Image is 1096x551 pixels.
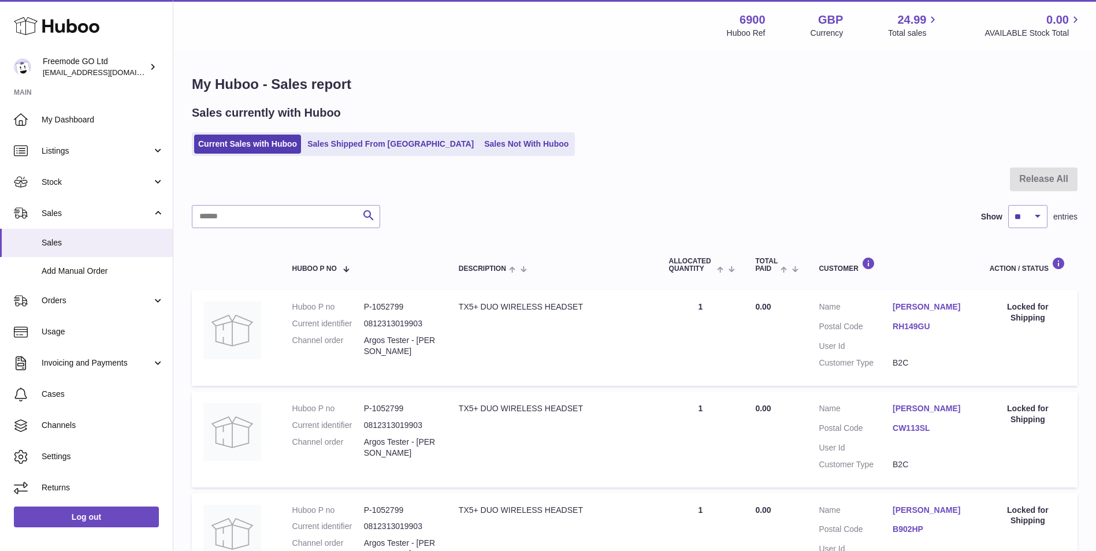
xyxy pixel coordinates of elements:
[893,403,967,414] a: [PERSON_NAME]
[292,437,364,459] dt: Channel order
[819,257,966,273] div: Customer
[990,257,1066,273] div: Action / Status
[657,392,744,487] td: 1
[819,423,893,437] dt: Postal Code
[364,318,436,329] dd: 0812313019903
[459,403,646,414] div: TX5+ DUO WIRELESS HEADSET
[818,12,843,28] strong: GBP
[14,58,31,76] img: internalAdmin-6900@internal.huboo.com
[364,403,436,414] dd: P-1052799
[364,521,436,532] dd: 0812313019903
[755,258,778,273] span: Total paid
[192,105,341,121] h2: Sales currently with Huboo
[984,12,1082,39] a: 0.00 AVAILABLE Stock Total
[42,389,164,400] span: Cases
[819,341,893,352] dt: User Id
[755,505,771,515] span: 0.00
[755,302,771,311] span: 0.00
[893,524,967,535] a: B902HP
[292,318,364,329] dt: Current identifier
[984,28,1082,39] span: AVAILABLE Stock Total
[811,28,844,39] div: Currency
[893,301,967,312] a: [PERSON_NAME]
[42,177,152,188] span: Stock
[755,404,771,413] span: 0.00
[292,505,364,516] dt: Huboo P no
[990,301,1066,323] div: Locked for Shipping
[1053,211,1078,222] span: entries
[981,211,1002,222] label: Show
[303,135,478,154] a: Sales Shipped From [GEOGRAPHIC_DATA]
[819,321,893,335] dt: Postal Code
[192,75,1078,94] h1: My Huboo - Sales report
[364,420,436,431] dd: 0812313019903
[292,301,364,312] dt: Huboo P no
[194,135,301,154] a: Current Sales with Huboo
[893,423,967,434] a: CW113SL
[42,482,164,493] span: Returns
[819,442,893,453] dt: User Id
[669,258,714,273] span: ALLOCATED Quantity
[364,301,436,312] dd: P-1052799
[42,420,164,431] span: Channels
[657,290,744,386] td: 1
[292,265,337,273] span: Huboo P no
[42,326,164,337] span: Usage
[819,524,893,538] dt: Postal Code
[990,403,1066,425] div: Locked for Shipping
[819,301,893,315] dt: Name
[480,135,573,154] a: Sales Not With Huboo
[42,146,152,157] span: Listings
[42,208,152,219] span: Sales
[292,521,364,532] dt: Current identifier
[203,403,261,461] img: no-photo.jpg
[14,507,159,527] a: Log out
[364,437,436,459] dd: Argos Tester - [PERSON_NAME]
[819,358,893,368] dt: Customer Type
[42,114,164,125] span: My Dashboard
[888,28,939,39] span: Total sales
[990,505,1066,527] div: Locked for Shipping
[893,459,967,470] dd: B2C
[43,68,170,77] span: [EMAIL_ADDRESS][DOMAIN_NAME]
[740,12,766,28] strong: 6900
[42,451,164,462] span: Settings
[42,266,164,277] span: Add Manual Order
[893,358,967,368] dd: B2C
[459,301,646,312] div: TX5+ DUO WIRELESS HEADSET
[43,56,147,78] div: Freemode GO Ltd
[459,265,506,273] span: Description
[292,335,364,357] dt: Channel order
[893,321,967,332] a: RH149GU
[292,420,364,431] dt: Current identifier
[364,335,436,357] dd: Argos Tester - [PERSON_NAME]
[42,237,164,248] span: Sales
[203,301,261,359] img: no-photo.jpg
[819,505,893,519] dt: Name
[727,28,766,39] div: Huboo Ref
[819,403,893,417] dt: Name
[893,505,967,516] a: [PERSON_NAME]
[42,358,152,368] span: Invoicing and Payments
[819,459,893,470] dt: Customer Type
[292,403,364,414] dt: Huboo P no
[42,295,152,306] span: Orders
[364,505,436,516] dd: P-1052799
[888,12,939,39] a: 24.99 Total sales
[1046,12,1069,28] span: 0.00
[459,505,646,516] div: TX5+ DUO WIRELESS HEADSET
[897,12,926,28] span: 24.99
